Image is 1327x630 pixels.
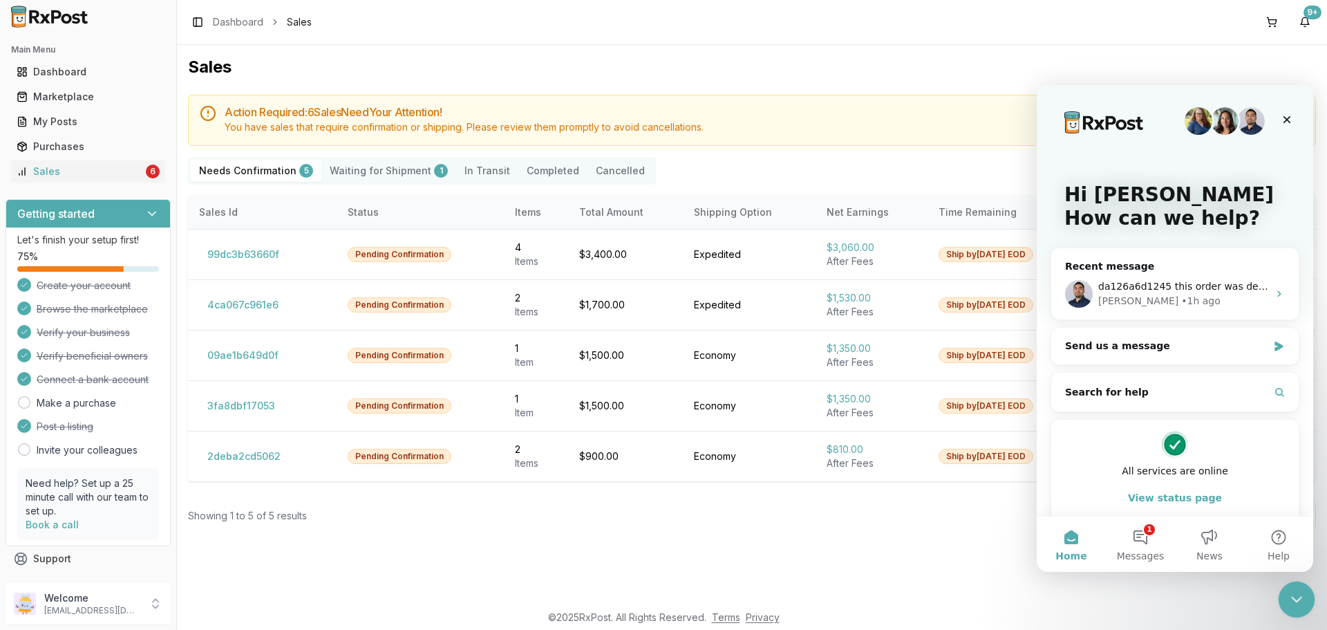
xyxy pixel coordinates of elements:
[37,302,148,316] span: Browse the marketplace
[213,15,263,29] a: Dashboard
[827,254,916,268] div: After Fees
[37,396,116,410] a: Make a purchase
[579,399,672,413] div: $1,500.00
[694,298,805,312] div: Expedited
[694,248,805,261] div: Expedited
[939,398,1033,414] div: Ship by [DATE] EOD
[231,466,253,476] span: Help
[568,196,683,229] th: Total Amount
[37,420,93,434] span: Post a listing
[515,305,557,319] div: Item s
[11,44,165,55] h2: Main Menu
[515,342,557,355] div: 1
[28,399,248,427] button: View status page
[683,196,816,229] th: Shipping Option
[199,243,288,266] button: 99dc3b63660f
[17,140,160,154] div: Purchases
[827,305,916,319] div: After Fees
[199,395,283,417] button: 3fa8dbf17053
[712,611,740,623] a: Terms
[827,355,916,369] div: After Fees
[746,611,780,623] a: Privacy
[11,84,165,109] a: Marketplace
[11,159,165,184] a: Sales6
[827,392,916,406] div: $1,350.00
[518,160,587,182] button: Completed
[587,160,653,182] button: Cancelled
[17,233,159,247] p: Let's finish your setup first!
[6,136,171,158] button: Purchases
[11,109,165,134] a: My Posts
[827,342,916,355] div: $1,350.00
[188,196,337,229] th: Sales Id
[827,406,916,420] div: After Fees
[456,160,518,182] button: In Transit
[62,209,142,223] div: [PERSON_NAME]
[188,56,1316,78] h1: Sales
[44,591,140,605] p: Welcome
[579,298,672,312] div: $1,700.00
[138,432,207,487] button: News
[827,456,916,470] div: After Fees
[939,348,1033,363] div: Ship by [DATE] EOD
[17,165,143,178] div: Sales
[515,241,557,254] div: 4
[515,443,557,456] div: 2
[816,196,928,229] th: Net Earnings
[939,449,1033,464] div: Ship by [DATE] EOD
[191,160,321,182] button: Needs Confirmation
[515,355,557,369] div: Item
[14,593,36,615] img: User avatar
[827,443,916,456] div: $810.00
[939,247,1033,262] div: Ship by [DATE] EOD
[188,509,307,523] div: Showing 1 to 5 of 5 results
[37,443,138,457] a: Invite your colleagues
[515,291,557,305] div: 2
[225,120,1304,134] div: You have sales that require confirmation or shipping. Please review them promptly to avoid cancel...
[17,90,160,104] div: Marketplace
[694,450,805,463] div: Economy
[434,164,448,178] div: 1
[11,134,165,159] a: Purchases
[6,86,171,108] button: Marketplace
[28,254,231,268] div: Send us a message
[348,449,451,464] div: Pending Confirmation
[6,571,171,596] button: Feedback
[28,379,248,393] div: All services are online
[504,196,568,229] th: Items
[515,254,557,268] div: Item s
[1279,582,1315,618] iframe: Intercom live chat
[19,466,50,476] span: Home
[348,398,451,414] div: Pending Confirmation
[6,6,94,28] img: RxPost Logo
[694,399,805,413] div: Economy
[17,65,160,79] div: Dashboard
[515,406,557,420] div: Item
[69,432,138,487] button: Messages
[348,348,451,363] div: Pending Confirmation
[44,605,140,616] p: [EMAIL_ADDRESS][DOMAIN_NAME]
[17,205,95,222] h3: Getting started
[238,22,263,47] div: Close
[515,392,557,406] div: 1
[287,15,312,29] span: Sales
[33,577,80,591] span: Feedback
[225,106,1304,118] h5: Action Required: 6 Sale s Need Your Attention!
[321,160,456,182] button: Waiting for Shipment
[1304,6,1321,19] div: 9+
[199,445,289,467] button: 2deba2cd5062
[579,349,672,362] div: $1,500.00
[207,432,276,487] button: Help
[337,196,504,229] th: Status
[28,300,112,315] span: Search for help
[6,111,171,133] button: My Posts
[37,279,131,293] span: Create your account
[6,160,171,183] button: Sales6
[37,373,149,387] span: Connect a bank account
